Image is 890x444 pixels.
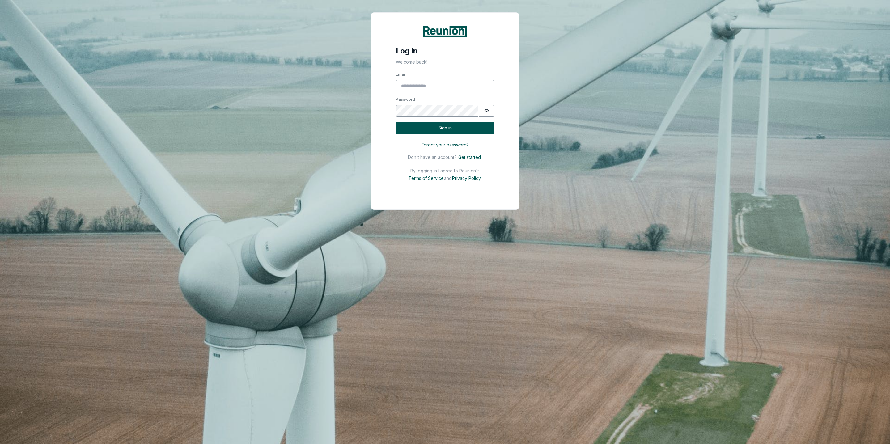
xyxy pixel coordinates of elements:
[396,96,494,103] label: Password
[396,71,494,78] label: Email
[407,175,444,182] button: Terms of Service
[396,139,494,150] button: Forgot your password?
[444,175,452,181] p: and
[396,122,494,134] button: Sign in
[371,40,519,56] h4: Log in
[422,25,468,38] img: Reunion
[408,154,456,160] p: Don't have an account?
[479,105,494,117] button: Show password
[410,168,480,173] p: By logging in I agree to Reunion's
[452,175,483,182] button: Privacy Policy.
[371,56,519,65] p: Welcome back!
[456,154,482,161] button: Get started.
